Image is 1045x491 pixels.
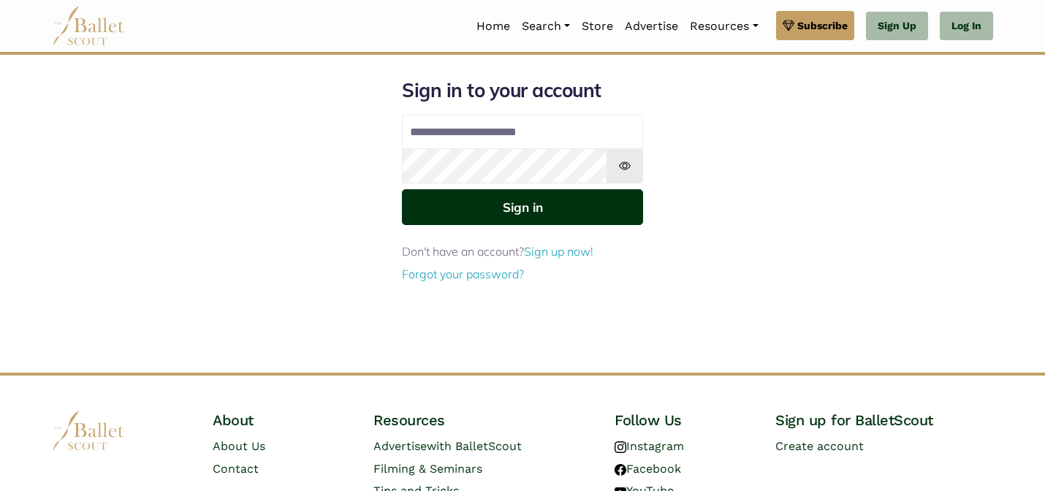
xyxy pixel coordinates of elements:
a: About Us [213,439,265,453]
button: Sign in [402,189,643,225]
h4: About [213,411,350,430]
a: Search [516,11,576,42]
a: Store [576,11,619,42]
img: instagram logo [615,441,626,453]
img: gem.svg [783,18,794,34]
h1: Sign in to your account [402,78,643,103]
a: Facebook [615,462,681,476]
a: Log In [940,12,993,41]
a: Sign Up [866,12,928,41]
h4: Resources [373,411,591,430]
img: logo [52,411,125,451]
a: Advertise [619,11,684,42]
span: Subscribe [797,18,848,34]
p: Don't have an account? [402,243,643,262]
a: Instagram [615,439,684,453]
a: Contact [213,462,259,476]
img: facebook logo [615,464,626,476]
a: Subscribe [776,11,854,40]
a: Advertisewith BalletScout [373,439,522,453]
h4: Sign up for BalletScout [775,411,993,430]
span: with BalletScout [427,439,522,453]
a: Home [471,11,516,42]
h4: Follow Us [615,411,752,430]
a: Forgot your password? [402,267,524,281]
a: Sign up now! [524,244,593,259]
a: Create account [775,439,864,453]
a: Resources [684,11,764,42]
a: Filming & Seminars [373,462,482,476]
